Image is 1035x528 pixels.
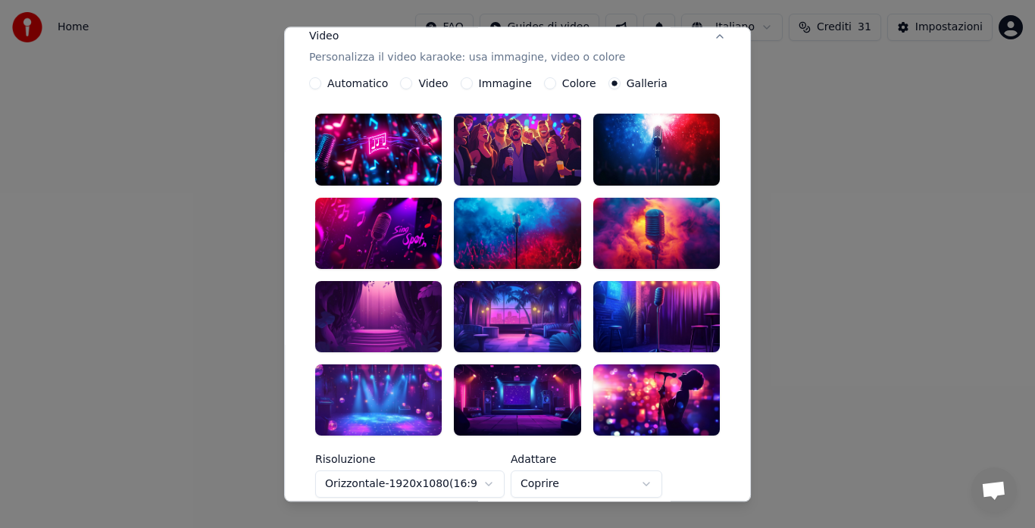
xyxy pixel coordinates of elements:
label: Immagine [479,79,532,89]
button: VideoPersonalizza il video karaoke: usa immagine, video o colore [309,17,726,78]
label: Automatico [327,79,388,89]
label: Video [418,79,448,89]
label: Adattare [511,454,662,464]
div: Video [309,30,625,66]
label: Risoluzione [315,454,505,464]
label: Colore [562,79,596,89]
p: Personalizza il video karaoke: usa immagine, video o colore [309,51,625,66]
label: Galleria [627,79,668,89]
